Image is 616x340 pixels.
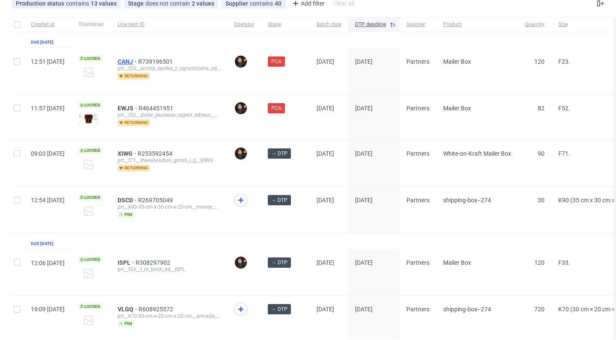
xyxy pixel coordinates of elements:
[271,58,281,65] span: PCA
[355,306,373,313] span: [DATE]
[271,150,287,157] span: → DTP
[118,105,139,112] a: EWJS
[235,102,247,114] img: Dominik Grosicki
[317,197,334,204] span: [DATE]
[538,197,545,204] span: 30
[118,197,138,204] a: DSCD
[31,39,53,46] div: Due [DATE]
[31,306,65,313] span: 19:09 [DATE]
[271,259,287,266] span: → DTP
[78,256,102,263] span: Locked
[78,21,104,28] span: Thumbnail
[118,65,220,72] div: prt__f23__scrolly_spolka_z_ograniczona_odpowiedzialnoscia__CANJ
[78,55,102,62] span: Locked
[317,150,334,157] span: [DATE]
[138,197,175,204] a: R269705049
[118,21,220,28] span: Line item ID
[443,259,471,266] span: Mailer Box
[558,58,570,65] span: F23.
[443,306,491,313] span: shipping-box--274
[138,150,174,157] a: R253592454
[118,150,138,157] a: XIWG
[31,105,65,112] span: 11:57 [DATE]
[118,266,220,273] div: prt__f33__f_m_birch_ltd__ISPL
[235,148,247,160] img: Dominik Grosicki
[235,257,247,269] img: Dominik Grosicki
[136,259,172,266] a: R308297902
[118,157,220,164] div: prt__f71__thevalyoubox_gmbh_i_g__XIWG
[355,105,373,112] span: [DATE]
[31,21,65,28] span: Created at
[31,240,53,247] div: Due [DATE]
[139,306,175,313] a: R608925572
[355,21,386,28] span: DTP deadline
[558,259,570,266] span: F33.
[443,58,471,65] span: Mailer Box
[443,150,511,157] span: White-on-Kraft Mailer Box
[317,21,341,28] span: Batch date
[78,147,102,154] span: Locked
[317,58,334,65] span: [DATE]
[138,58,175,65] a: R739196501
[31,58,65,65] span: 12:51 [DATE]
[406,197,429,204] span: Partners
[317,306,334,313] span: [DATE]
[525,21,545,28] span: Quantity
[271,305,287,313] span: → DTP
[118,313,220,319] div: prt__k70-30-cm-x-20-cm-x-20-cm__armada_detail_unipessoal_lda__VLGQ
[406,105,429,112] span: Partners
[271,196,287,204] span: → DTP
[78,194,102,201] span: Locked
[443,197,491,204] span: shipping-box--274
[118,320,134,327] span: pim
[118,204,220,210] div: prt__k90-35-cm-x-30-cm-x-25-cm__money_monster_sl__DSCD
[31,197,65,204] span: 12:54 [DATE]
[118,306,139,313] a: VLGQ
[78,102,102,109] span: Locked
[317,105,334,112] span: [DATE]
[406,306,429,313] span: Partners
[78,303,102,310] span: Locked
[271,104,281,112] span: PCA
[118,211,134,218] span: pim
[139,105,175,112] a: R464451951
[538,150,545,157] span: 90
[406,58,429,65] span: Partners
[558,150,570,157] span: F71.
[355,197,373,204] span: [DATE]
[118,119,150,126] span: returning
[355,58,373,65] span: [DATE]
[538,105,545,112] span: 82
[235,56,247,68] img: Dominik Grosicki
[443,105,471,112] span: Mailer Box
[534,58,545,65] span: 120
[118,58,138,65] a: CANJ
[118,73,150,80] span: returning
[31,260,65,266] span: 12:06 [DATE]
[406,21,429,28] span: Supplier
[355,259,373,266] span: [DATE]
[118,259,136,266] a: ISPL
[406,150,429,157] span: Partners
[355,150,373,157] span: [DATE]
[78,114,99,124] img: version_two_editor_design.png
[118,165,150,171] span: returning
[534,306,545,313] span: 720
[31,150,65,157] span: 09:03 [DATE]
[268,21,303,28] span: Stage
[534,259,545,266] span: 120
[406,259,429,266] span: Partners
[317,259,334,266] span: [DATE]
